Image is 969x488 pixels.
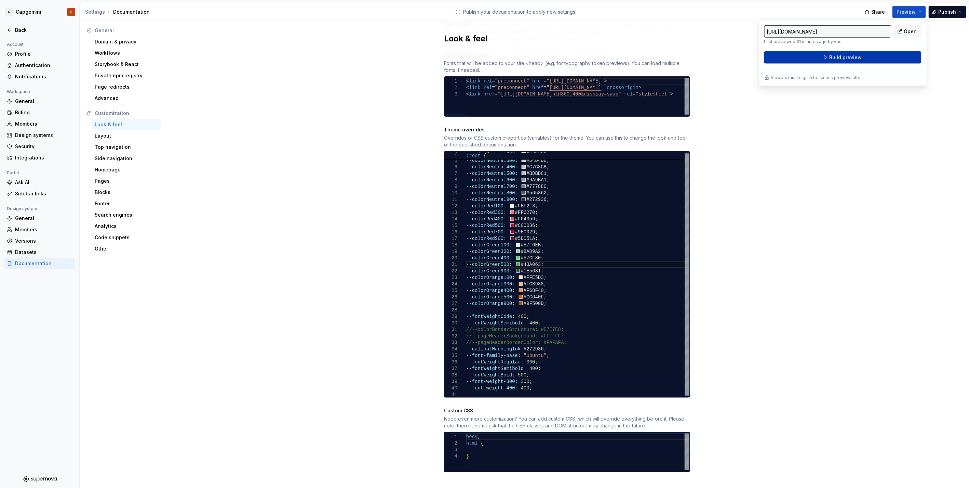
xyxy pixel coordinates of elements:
[95,178,158,184] div: Pages
[444,281,457,287] div: 24
[904,28,917,35] span: Open
[535,203,538,209] span: ;
[4,169,22,177] div: Portal
[526,197,547,202] span: #272936
[15,190,72,197] div: Sidebar links
[444,415,690,429] div: Need even more customization? You can add custom CSS, which will override everything before it. P...
[466,158,518,163] span: --colorNeutral300:
[444,190,457,196] div: 10
[444,434,457,440] div: 1
[544,288,547,293] span: ;
[466,184,518,189] span: --colorNeutral700:
[444,183,457,190] div: 9
[444,378,457,385] div: 39
[466,91,469,97] span: <
[444,216,457,222] div: 14
[466,320,526,326] span: --fontWeightSemibold:
[16,9,41,15] div: Capgemini
[4,71,75,82] a: Notifications
[897,9,916,15] span: Preview
[601,85,604,90] span: "
[538,366,541,371] span: ;
[95,200,158,207] div: Footer
[466,236,507,241] span: --colorRed900:
[4,224,75,235] a: Members
[764,51,921,64] button: Build preview
[492,78,495,84] span: =
[469,78,481,84] span: link
[4,60,75,71] a: Authentication
[444,209,457,216] div: 13
[547,184,549,189] span: ;
[547,78,549,84] span: "
[604,78,607,84] span: >
[15,132,72,139] div: Design systems
[444,447,457,453] div: 3
[5,8,13,16] div: C
[444,346,457,352] div: 34
[526,372,529,378] span: ;
[526,190,547,196] span: #565862
[444,255,457,261] div: 20
[466,453,469,459] span: }
[670,91,673,97] span: >
[466,327,564,332] span: //--colorBorderStructure: #E7E7E8;
[529,320,538,326] span: 400
[92,243,161,254] a: Other
[4,188,75,199] a: Sidebar links
[4,152,75,163] a: Integrations
[95,95,158,102] div: Advanced
[444,453,457,460] div: 4
[521,385,529,391] span: 400
[92,232,161,243] a: Code snippets
[466,294,515,300] span: --colorOrange500:
[544,294,547,300] span: ;
[4,49,75,60] a: Profile
[529,379,532,384] span: ;
[515,203,535,209] span: #FBF2F3
[92,164,161,175] a: Homepage
[15,237,72,244] div: Versions
[444,385,457,391] div: 40
[4,107,75,118] a: Billing
[535,229,538,235] span: ;
[4,213,75,224] a: General
[524,294,544,300] span: #CC640F
[444,307,457,313] div: 28
[95,50,158,56] div: Workflows
[444,287,457,294] div: 25
[541,262,543,267] span: ;
[524,301,544,306] span: #9F500D
[481,440,483,446] span: {
[444,391,457,398] div: 41
[466,434,478,439] span: body
[95,110,158,117] div: Customization
[95,166,158,173] div: Homepage
[515,229,535,235] span: #9E0029
[444,229,457,235] div: 16
[444,300,457,307] div: 27
[532,85,544,90] span: href
[547,190,549,196] span: ;
[526,359,535,365] span: 300
[4,130,75,141] a: Design systems
[15,260,72,267] div: Documentation
[526,177,547,183] span: #9A9BA1
[95,144,158,151] div: Top navigation
[4,258,75,269] a: Documentation
[466,288,515,293] span: --colorOrange400:
[483,153,486,158] span: {
[15,154,72,161] div: Integrations
[483,85,492,90] span: rel
[521,379,529,384] span: 300
[4,205,40,213] div: Design system
[532,78,544,84] span: href
[529,385,532,391] span: ;
[463,9,577,15] p: Publish your documentation to apply new settings.
[95,155,158,162] div: Side navigation
[495,85,529,90] span: "preconnect"
[624,91,633,97] span: rel
[444,359,457,365] div: 36
[495,78,529,84] span: "preconnect"
[521,249,541,254] span: #8AD9A2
